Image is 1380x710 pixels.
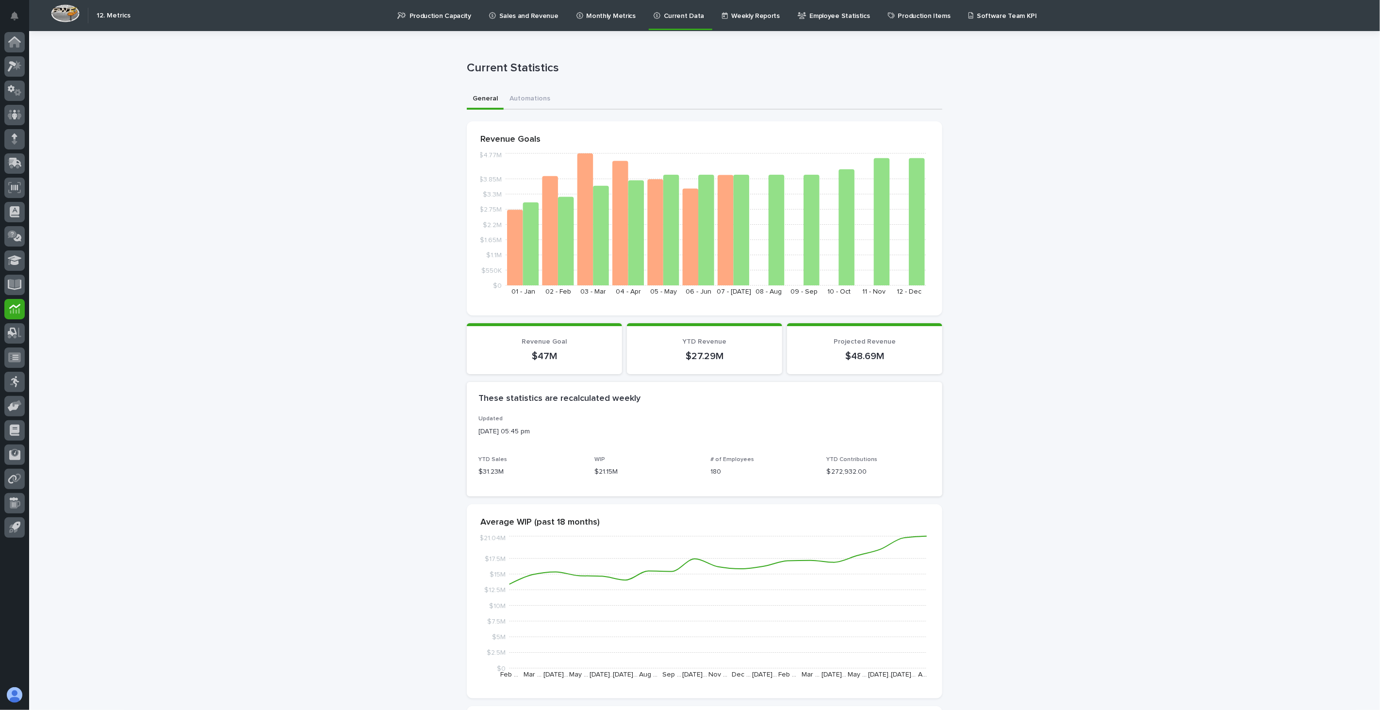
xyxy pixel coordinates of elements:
p: $21.15M [594,467,699,477]
tspan: $5M [492,634,506,641]
button: users-avatar [4,685,25,705]
text: 02 - Feb [545,288,571,295]
text: 04 - Apr [616,288,641,295]
text: May … [570,671,589,678]
text: Mar … [802,671,820,678]
tspan: $1.1M [486,252,502,259]
text: Dec … [732,671,751,678]
tspan: $2.75M [479,206,502,213]
tspan: $0 [493,282,502,289]
span: Revenue Goal [522,338,567,345]
button: General [467,89,504,110]
text: 06 - Jun [686,288,711,295]
p: Revenue Goals [480,134,929,145]
text: Feb … [779,671,797,678]
text: 05 - May [650,288,677,295]
p: $ 272,932.00 [826,467,931,477]
p: $48.69M [799,350,931,363]
span: # of Employees [710,457,754,462]
tspan: $3.85M [479,176,502,182]
span: Projected Revenue [834,338,896,345]
span: WIP [594,457,605,462]
tspan: $2.2M [483,221,502,228]
tspan: $21.04M [479,535,506,542]
text: Nov … [708,671,727,678]
h2: 12. Metrics [97,12,131,20]
p: Current Statistics [467,61,938,75]
text: 01 - Jan [511,288,535,295]
text: 08 - Aug [756,288,782,295]
text: [DATE]… [891,671,916,678]
text: [DATE]… [543,671,568,678]
text: 07 - [DATE] [717,288,751,295]
button: Automations [504,89,556,110]
tspan: $3.3M [483,191,502,198]
text: Sep … [662,671,681,678]
tspan: $12.5M [484,587,506,594]
text: [DATE]… [613,671,638,678]
text: Aug … [640,671,658,678]
img: Workspace Logo [51,4,80,22]
p: 180 [710,467,815,477]
p: $27.29M [639,350,771,363]
tspan: $0 [497,665,506,672]
h2: These statistics are recalculated weekly [478,394,641,404]
p: Average WIP (past 18 months) [480,517,929,528]
p: $47M [478,350,610,363]
p: [DATE] 05:45 pm [478,427,931,437]
text: [DATE]… [752,671,777,678]
text: 12 - Dec [897,288,921,295]
text: [DATE]… [683,671,707,678]
tspan: $15M [490,571,506,578]
span: YTD Sales [478,457,507,462]
text: A… [918,671,927,678]
text: 10 - Oct [827,288,851,295]
div: Notifications [12,12,25,27]
tspan: $2.5M [487,649,506,656]
text: 11 - Nov [863,288,886,295]
tspan: $1.65M [480,237,502,244]
text: [DATE]… [590,671,614,678]
text: 09 - Sep [790,288,818,295]
text: Feb … [500,671,518,678]
button: Notifications [4,6,25,26]
tspan: $10M [489,602,506,609]
text: [DATE]… [868,671,893,678]
span: YTD Revenue [683,338,727,345]
p: $31.23M [478,467,583,477]
span: YTD Contributions [826,457,877,462]
tspan: $17.5M [485,555,506,562]
tspan: $550K [481,267,502,274]
tspan: $4.77M [479,152,502,159]
tspan: $7.5M [487,618,506,625]
span: Updated [478,416,503,422]
text: Mar … [524,671,542,678]
text: May … [848,671,867,678]
text: 03 - Mar [580,288,606,295]
text: [DATE]… [821,671,846,678]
